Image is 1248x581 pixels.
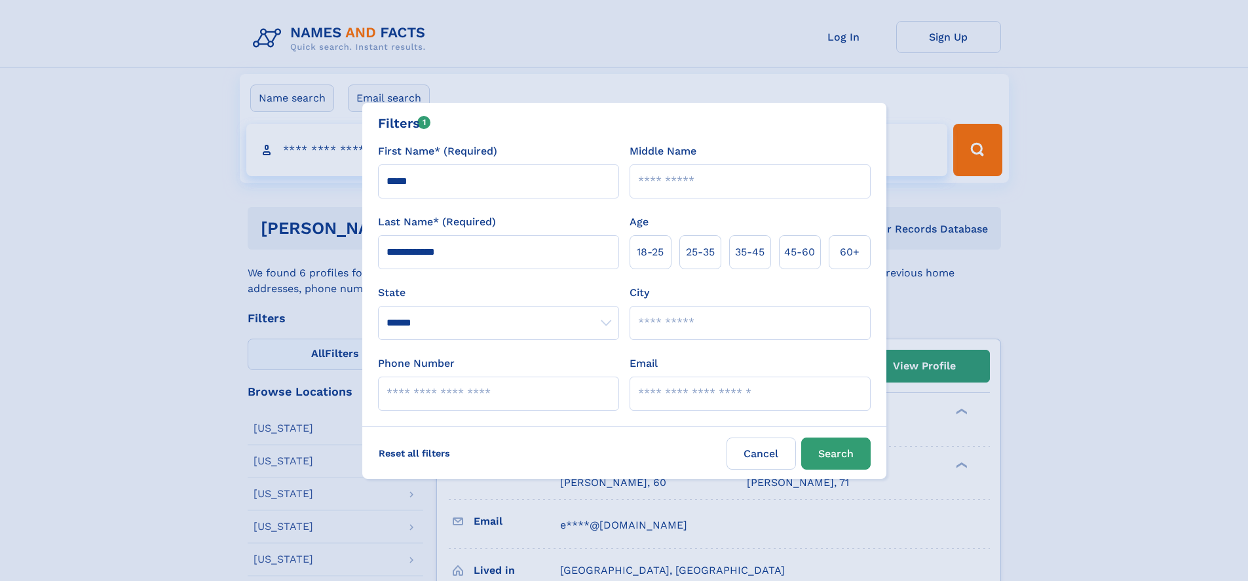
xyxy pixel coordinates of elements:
[378,143,497,159] label: First Name* (Required)
[735,244,765,260] span: 35‑45
[686,244,715,260] span: 25‑35
[630,356,658,371] label: Email
[378,356,455,371] label: Phone Number
[630,285,649,301] label: City
[378,214,496,230] label: Last Name* (Required)
[378,285,619,301] label: State
[840,244,860,260] span: 60+
[630,214,649,230] label: Age
[370,438,459,469] label: Reset all filters
[637,244,664,260] span: 18‑25
[801,438,871,470] button: Search
[784,244,815,260] span: 45‑60
[378,113,431,133] div: Filters
[630,143,696,159] label: Middle Name
[727,438,796,470] label: Cancel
